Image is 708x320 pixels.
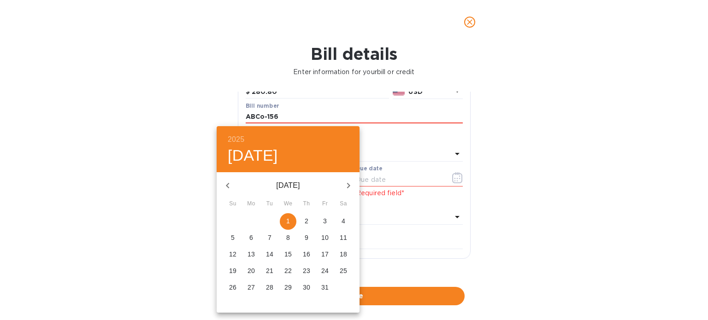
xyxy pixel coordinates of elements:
[317,230,333,246] button: 10
[340,233,347,242] p: 11
[340,266,347,275] p: 25
[224,199,241,209] span: Su
[298,230,315,246] button: 9
[298,279,315,296] button: 30
[228,146,278,165] button: [DATE]
[248,283,255,292] p: 27
[298,213,315,230] button: 2
[284,266,292,275] p: 22
[335,199,352,209] span: Sa
[323,216,327,226] p: 3
[321,233,329,242] p: 10
[229,266,236,275] p: 19
[261,199,278,209] span: Tu
[340,250,347,259] p: 18
[224,279,241,296] button: 26
[243,263,260,279] button: 20
[317,199,333,209] span: Fr
[286,233,290,242] p: 8
[298,199,315,209] span: Th
[280,213,296,230] button: 1
[231,233,235,242] p: 5
[335,263,352,279] button: 25
[284,283,292,292] p: 29
[261,263,278,279] button: 21
[303,250,310,259] p: 16
[248,250,255,259] p: 13
[248,266,255,275] p: 20
[266,266,273,275] p: 21
[317,246,333,263] button: 17
[261,230,278,246] button: 7
[280,199,296,209] span: We
[298,263,315,279] button: 23
[335,230,352,246] button: 11
[321,283,329,292] p: 31
[284,250,292,259] p: 15
[298,246,315,263] button: 16
[228,133,244,146] button: 2025
[261,279,278,296] button: 28
[317,213,333,230] button: 3
[229,283,236,292] p: 26
[280,263,296,279] button: 22
[249,233,253,242] p: 6
[335,213,352,230] button: 4
[280,246,296,263] button: 15
[280,230,296,246] button: 8
[266,283,273,292] p: 28
[317,263,333,279] button: 24
[303,266,310,275] p: 23
[224,263,241,279] button: 19
[224,246,241,263] button: 12
[229,250,236,259] p: 12
[286,216,290,226] p: 1
[239,180,337,191] p: [DATE]
[243,246,260,263] button: 13
[243,279,260,296] button: 27
[321,250,329,259] p: 17
[224,230,241,246] button: 5
[305,233,308,242] p: 9
[261,246,278,263] button: 14
[268,233,271,242] p: 7
[317,279,333,296] button: 31
[305,216,308,226] p: 2
[342,216,345,226] p: 4
[321,266,329,275] p: 24
[335,246,352,263] button: 18
[303,283,310,292] p: 30
[243,199,260,209] span: Mo
[243,230,260,246] button: 6
[266,250,273,259] p: 14
[280,279,296,296] button: 29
